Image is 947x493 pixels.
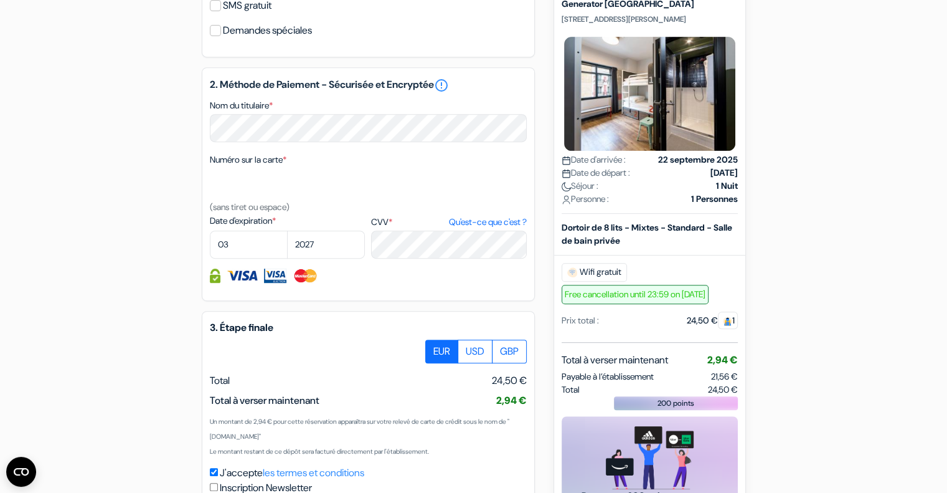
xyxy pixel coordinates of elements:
span: Total à verser maintenant [562,353,668,368]
span: 2,94 € [707,353,738,366]
img: Master Card [293,269,318,283]
span: 200 points [657,398,694,409]
span: Total à verser maintenant [210,394,319,407]
span: Total [210,374,230,387]
p: [STREET_ADDRESS][PERSON_NAME] [562,14,738,24]
label: GBP [492,340,527,363]
span: Free cancellation until 23:59 on [DATE] [562,285,709,304]
div: 24,50 € [687,314,738,327]
img: calendar.svg [562,156,571,165]
img: Information de carte de crédit entièrement encryptée et sécurisée [210,269,220,283]
span: Payable à l’établissement [562,370,654,383]
img: moon.svg [562,182,571,191]
img: guest.svg [723,317,732,326]
a: error_outline [434,78,449,93]
span: 2,94 € [496,394,527,407]
span: Date d'arrivée : [562,153,626,166]
span: Total [562,383,580,396]
img: user_icon.svg [562,195,571,204]
h5: 2. Méthode de Paiement - Sécurisée et Encryptée [210,78,527,93]
div: Basic radio toggle button group [426,340,527,363]
label: J'accepte [220,466,364,481]
img: calendar.svg [562,169,571,178]
span: 1 [718,312,738,329]
small: Le montant restant de ce dépôt sera facturé directement par l'établissement. [210,448,429,456]
a: Qu'est-ce que c'est ? [448,216,526,229]
img: gift_card_hero_new.png [606,426,694,489]
small: Un montant de 2,94 € pour cette réservation apparaîtra sur votre relevé de carte de crédit sous l... [210,418,509,441]
strong: 1 Personnes [691,193,738,206]
img: Visa [227,269,258,283]
label: EUR [425,340,458,363]
label: CVV [371,216,526,229]
label: Numéro sur la carte [210,153,286,166]
a: les termes et conditions [263,466,364,479]
span: 21,56 € [711,371,738,382]
h5: 3. Étape finale [210,322,527,333]
img: Visa Electron [264,269,286,283]
span: Personne : [562,193,609,206]
label: Nom du titulaire [210,99,273,112]
span: 24,50 € [492,373,527,388]
span: 24,50 € [708,383,738,396]
strong: 22 septembre 2025 [658,153,738,166]
strong: 1 Nuit [716,179,738,193]
small: (sans tiret ou espace) [210,201,290,213]
span: Date de départ : [562,166,630,179]
label: Demandes spéciales [223,22,312,39]
label: USD [458,340,492,363]
span: Wifi gratuit [562,263,627,282]
button: Ouvrir le widget CMP [6,457,36,487]
img: free_wifi.svg [567,267,577,277]
div: Prix total : [562,314,599,327]
span: Séjour : [562,179,598,193]
strong: [DATE] [710,166,738,179]
label: Date d'expiration [210,214,365,227]
b: Dortoir de 8 lits - Mixtes - Standard - Salle de bain privée [562,222,732,246]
